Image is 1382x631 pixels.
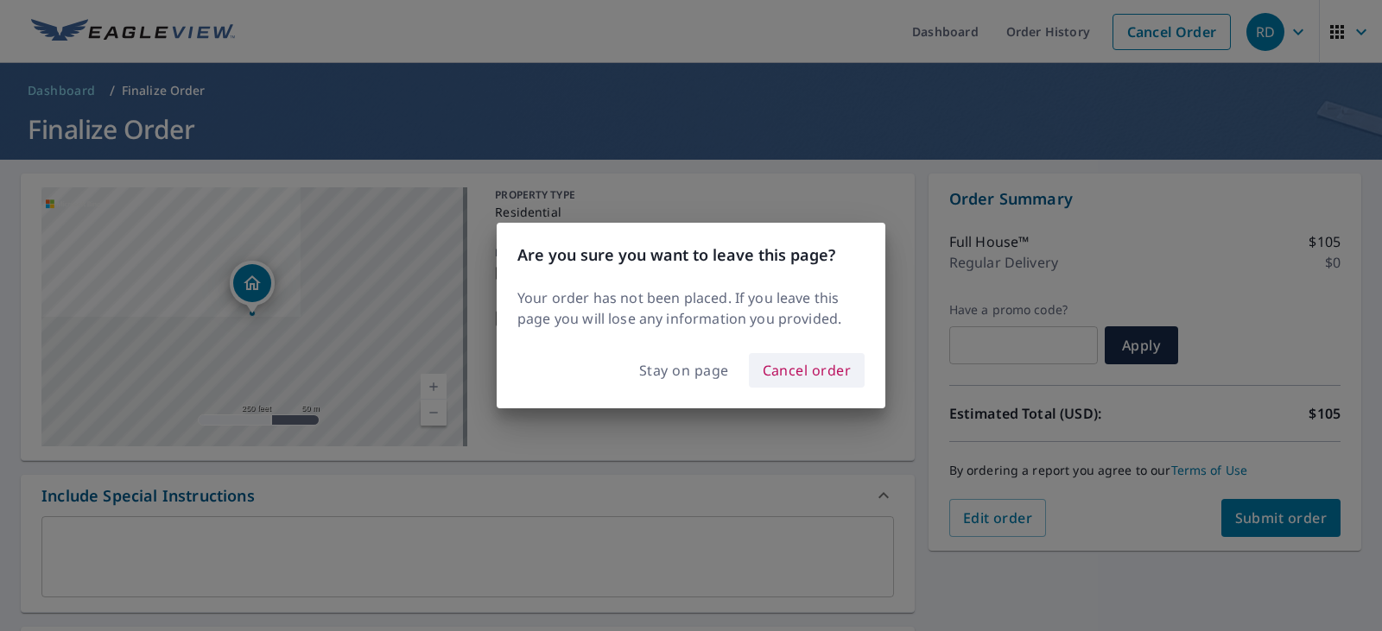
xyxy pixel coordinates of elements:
h3: Are you sure you want to leave this page? [517,243,865,267]
button: Cancel order [749,353,865,388]
p: Your order has not been placed. If you leave this page you will lose any information you provided. [517,287,865,329]
button: Stay on page [626,354,742,387]
span: Stay on page [639,358,729,382]
span: Cancel order [763,358,852,382]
